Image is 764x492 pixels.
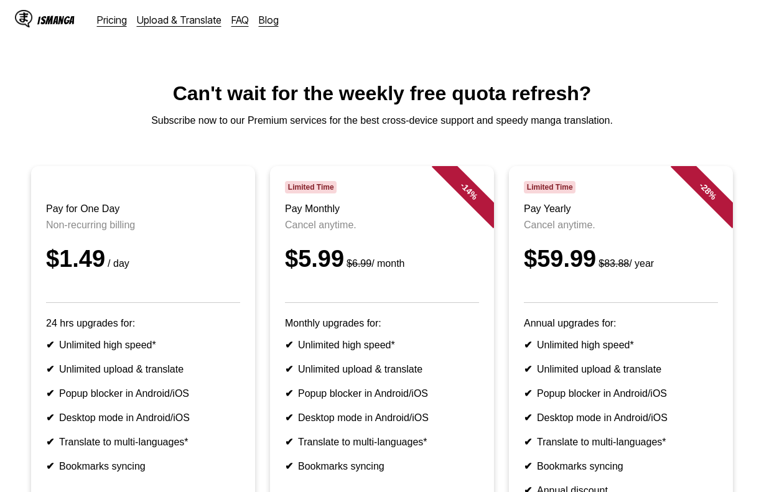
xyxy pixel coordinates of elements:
h1: Can't wait for the weekly free quota refresh? [10,82,754,105]
div: $5.99 [285,246,479,272]
p: Monthly upgrades for: [285,318,479,329]
li: Bookmarks syncing [524,460,718,472]
p: Cancel anytime. [524,220,718,231]
b: ✔ [46,388,54,399]
li: Popup blocker in Android/iOS [524,388,718,399]
b: ✔ [285,364,293,374]
b: ✔ [46,412,54,423]
div: - 14 % [432,154,506,228]
b: ✔ [285,340,293,350]
a: Pricing [97,14,127,26]
div: $59.99 [524,246,718,272]
a: IsManga LogoIsManga [15,10,97,30]
li: Desktop mode in Android/iOS [46,412,240,424]
li: Unlimited high speed* [285,339,479,351]
b: ✔ [524,388,532,399]
h3: Pay for One Day [46,203,240,215]
b: ✔ [46,461,54,471]
li: Popup blocker in Android/iOS [46,388,240,399]
b: ✔ [524,437,532,447]
li: Popup blocker in Android/iOS [285,388,479,399]
small: / month [344,258,404,269]
img: IsManga Logo [15,10,32,27]
li: Desktop mode in Android/iOS [285,412,479,424]
b: ✔ [524,412,532,423]
p: Cancel anytime. [285,220,479,231]
b: ✔ [285,412,293,423]
li: Bookmarks syncing [285,460,479,472]
span: Limited Time [524,181,575,193]
s: $6.99 [347,258,371,269]
p: Subscribe now to our Premium services for the best cross-device support and speedy manga translat... [10,115,754,126]
p: Non-recurring billing [46,220,240,231]
li: Unlimited upload & translate [524,363,718,375]
b: ✔ [46,364,54,374]
li: Translate to multi-languages* [524,436,718,448]
h3: Pay Yearly [524,203,718,215]
p: Annual upgrades for: [524,318,718,329]
div: $1.49 [46,246,240,272]
b: ✔ [524,461,532,471]
b: ✔ [285,388,293,399]
small: / day [105,258,129,269]
li: Bookmarks syncing [46,460,240,472]
b: ✔ [524,364,532,374]
s: $83.88 [599,258,629,269]
b: ✔ [46,437,54,447]
a: Blog [259,14,279,26]
span: Limited Time [285,181,337,193]
b: ✔ [285,437,293,447]
li: Desktop mode in Android/iOS [524,412,718,424]
b: ✔ [46,340,54,350]
div: - 28 % [671,154,745,228]
a: Upload & Translate [137,14,221,26]
div: IsManga [37,14,75,26]
small: / year [596,258,654,269]
li: Translate to multi-languages* [285,436,479,448]
li: Unlimited upload & translate [285,363,479,375]
li: Translate to multi-languages* [46,436,240,448]
li: Unlimited high speed* [524,339,718,351]
li: Unlimited upload & translate [46,363,240,375]
a: FAQ [231,14,249,26]
p: 24 hrs upgrades for: [46,318,240,329]
b: ✔ [524,340,532,350]
li: Unlimited high speed* [46,339,240,351]
b: ✔ [285,461,293,471]
h3: Pay Monthly [285,203,479,215]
